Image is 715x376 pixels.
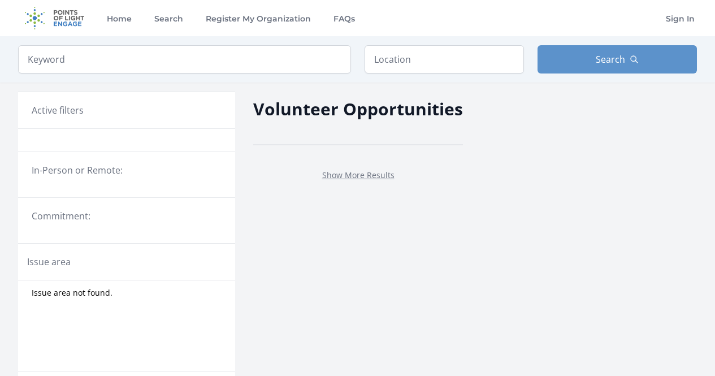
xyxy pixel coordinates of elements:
[253,96,463,122] h2: Volunteer Opportunities
[32,287,112,299] span: Issue area not found.
[32,103,84,117] h3: Active filters
[32,209,222,223] legend: Commitment:
[596,53,625,66] span: Search
[32,163,222,177] legend: In-Person or Remote:
[18,45,351,74] input: Keyword
[365,45,524,74] input: Location
[27,255,71,269] legend: Issue area
[322,170,395,180] a: Show More Results
[538,45,697,74] button: Search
